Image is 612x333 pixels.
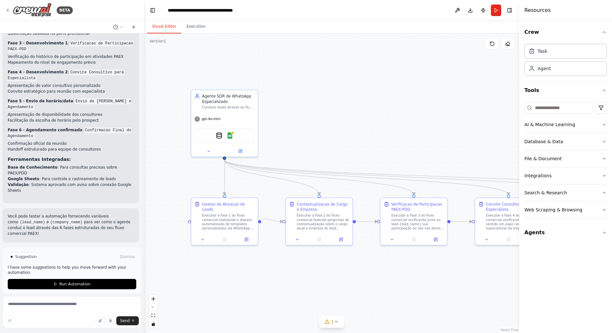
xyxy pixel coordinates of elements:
[8,279,136,289] button: Run Automation
[8,41,133,52] code: Verificacao de Participacao PAEX-PDD
[8,112,134,117] li: Apresentação de disponibilidade dos consultores
[13,3,52,17] img: Logo
[15,254,37,259] span: Suggestion
[8,177,39,181] strong: Google Sheets
[149,311,158,320] button: fit view
[191,90,258,157] div: Agente SDR de WhatsApp EspecializadoConduzir leads através do fluxo comercial estruturado de 6 fa...
[59,282,91,287] span: Run Automation
[524,224,607,242] button: Agents
[285,198,353,245] div: Contextualizacao de Cargo e EmpresaExecutar a Fase 2 do fluxo comercial fazendo perguntas de cont...
[524,150,607,167] button: File & Document
[524,133,607,150] button: Database & Data
[8,31,134,36] li: Qualificação baseada no perfil profissional
[524,116,607,133] button: AI & Machine Learning
[486,201,539,212] div: Convite Consultivo para Especialista
[8,99,73,103] strong: Fase 5 - Envio de horário/data
[8,98,131,110] code: Envio de [PERSON_NAME] e Agendamento
[8,265,136,275] p: I have some suggestions to help you move forward with your automation.
[202,93,254,104] div: Agente SDR de WhatsApp Especializado
[129,23,139,31] button: Start a new chat
[119,254,136,260] button: Dismiss
[202,213,254,231] div: Executar a Fase 1 do fluxo comercial realizando o disparo automatizado de templates personalizado...
[8,41,68,45] strong: Fase 3 - Desenvolvimento 1
[8,128,82,132] strong: Fase 6 - Agendamento confirmado
[8,176,134,182] li: : Para controle e rastreamento de leads
[149,39,166,44] div: Version 1
[356,219,377,224] g: Edge from ad1b5461-c6fc-42e7-96ee-7b5390cc70b7 to 52824fdf-3bc0-447c-bc67-a167b2579749
[524,190,567,196] div: Search & Research
[8,182,134,193] li: : Sistema aprovado com aviso sobre conexão Google Sheets
[120,318,130,323] span: Send
[227,132,233,139] img: Google Sheets
[261,216,282,224] g: Edge from 18a3fa99-46e6-481e-a547-68d82196d01d to ad1b5461-c6fc-42e7-96ee-7b5390cc70b7
[216,132,222,139] img: CouchbaseFTSVectorSearchTool
[538,48,547,54] div: Task
[8,146,134,152] li: Handoff estruturado para equipe de consultores
[149,295,158,328] div: React Flow controls
[297,213,349,231] div: Executar a Fase 2 do fluxo comercial fazendo perguntas de contextualização sobre o cargo atual e ...
[181,20,211,33] button: Execution
[8,157,71,162] strong: Ferramentas Integradas:
[524,184,607,201] button: Search & Research
[331,319,334,325] span: 1
[49,219,84,225] code: {company_name}
[8,127,131,139] code: Confirmacao Final do Agendamento
[8,165,57,170] strong: Base de Conhecimento
[497,236,520,243] button: No output available
[380,198,448,245] div: Verificacao de Participacao PAEX-PDDExecutar a Fase 3 do fluxo comercial verificando junto ao lea...
[8,117,134,123] li: Facilitação da escolha de horário pelo prospect
[524,6,551,14] h4: Resources
[213,236,236,243] button: No output available
[391,201,444,212] div: Verificacao de Participacao PAEX-PDD
[8,164,134,176] li: : Para consultas precisas sobre PAEX/PDD
[475,198,542,245] div: Convite Consultivo para EspecialistaExecutar a Fase 4 do fluxo comercial verificando se faz senti...
[524,207,582,213] div: Web Scraping & Browsing
[222,160,416,195] g: Edge from 8cdfdac7-a6c7-4bd1-bbb7-8918edc2d82b to 52824fdf-3bc0-447c-bc67-a167b2579749
[168,7,240,14] nav: breadcrumb
[524,41,607,81] div: Crew
[222,160,227,195] g: Edge from 8cdfdac7-a6c7-4bd1-bbb7-8918edc2d82b to 18a3fa99-46e6-481e-a547-68d82196d01d
[486,213,539,231] div: Executar a Fase 4 do fluxo comercial verificando se faz sentido um papo com um dos especialistas ...
[8,70,68,74] strong: Fase 4 - Desenvolvimento 2
[8,83,134,88] li: Apresentação de valor consultivo personalizado
[116,316,139,325] button: Send
[8,60,134,65] li: Mapeamento do nível de engajamento prévio
[8,213,134,236] p: Você pode testar a automação fornecendo variáveis como e para ver como o agente conduz o lead atr...
[110,23,126,31] button: Switch to previous chat
[8,98,134,110] p: :
[524,81,607,99] button: Tools
[148,6,157,15] button: Hide left sidebar
[237,236,256,243] button: Open in side panel
[222,160,322,195] g: Edge from 8cdfdac7-a6c7-4bd1-bbb7-8918edc2d82b to ad1b5461-c6fc-42e7-96ee-7b5390cc70b7
[202,117,221,121] span: gpt-4o-mini
[8,69,134,81] p: :
[524,121,575,128] div: AI & Machine Learning
[524,99,607,224] div: Tools
[426,236,445,243] button: Open in side panel
[391,213,444,231] div: Executar a Fase 3 do fluxo comercial verificando junto ao lead {lead_name} sua participação ou nã...
[8,54,134,60] li: Verificação do histórico de participação em atividades PAEX
[225,148,256,154] button: Open in side panel
[8,127,134,139] p: :
[524,155,562,162] div: File & Document
[8,141,134,146] li: Confirmação oficial da reunião
[8,88,134,94] li: Convite estratégico para reunião com especialista
[8,69,124,81] code: Convite Consultivo para Especialista
[332,236,350,243] button: Open in side panel
[149,295,158,303] button: zoom in
[8,40,134,52] p: :
[191,198,258,245] div: Gestao de Ativacao de LeadsExecutar a Fase 1 do fluxo comercial realizando o disparo automatizado...
[147,20,181,33] button: Visual Editor
[202,105,254,109] div: Conduzir leads através do fluxo comercial estruturado de 6 fases do PAEX, desde a ativação até o ...
[106,316,115,325] button: Click to speak your automation idea
[524,172,551,179] div: Integrations
[524,138,563,145] div: Database & Data
[308,236,330,243] button: No output available
[451,219,472,224] g: Edge from 52824fdf-3bc0-447c-bc67-a167b2579749 to 0ec638f8-efdd-4e0d-8d81-3dff0c51ea80
[297,201,349,212] div: Contextualizacao de Cargo e Empresa
[524,201,607,218] button: Web Scraping & Browsing
[501,328,518,332] a: React Flow attribution
[538,65,551,72] div: Agent
[149,303,158,311] button: zoom out
[18,219,46,225] code: {lead_name}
